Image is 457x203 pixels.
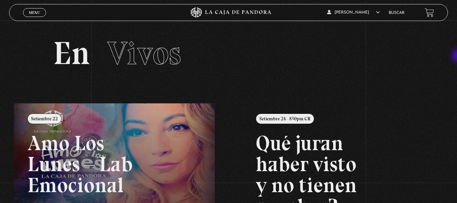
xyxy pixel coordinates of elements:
a: View your shopping cart [425,8,434,17]
span: Menu [29,11,40,15]
a: Buscar [389,11,405,15]
span: Vivos [107,34,181,73]
span: Cerrar [26,16,42,21]
h2: En [53,37,404,69]
span: [PERSON_NAME] [327,11,380,15]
